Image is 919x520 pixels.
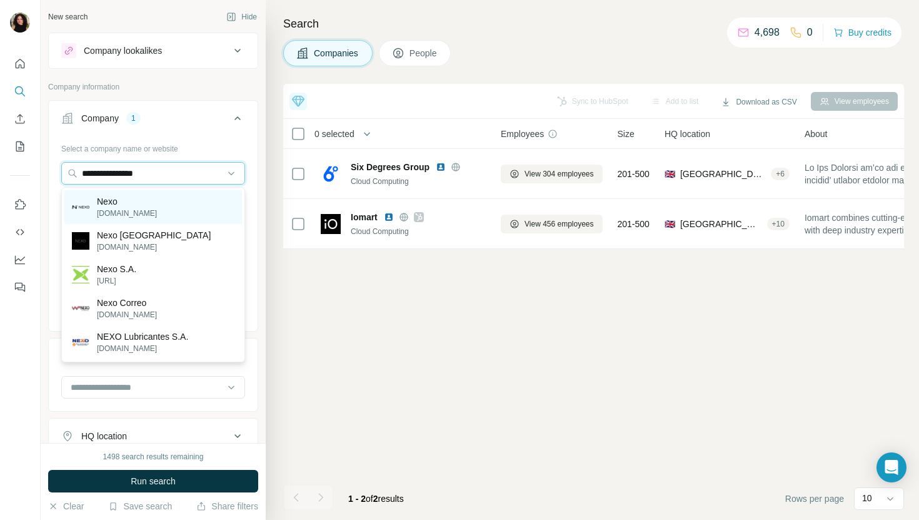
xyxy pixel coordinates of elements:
[126,113,141,124] div: 1
[283,15,904,33] h4: Search
[833,24,891,41] button: Buy credits
[314,47,359,59] span: Companies
[10,80,30,103] button: Search
[84,44,162,57] div: Company lookalikes
[49,421,258,451] button: HQ location
[49,341,258,376] button: Industry
[131,475,176,487] span: Run search
[72,300,89,317] img: Nexo Correo
[501,128,544,140] span: Employees
[351,161,429,173] span: Six Degrees Group
[373,494,378,504] span: 2
[348,494,404,504] span: results
[72,205,89,208] img: Nexo
[351,226,486,237] div: Cloud Computing
[81,112,119,125] div: Company
[665,168,675,180] span: 🇬🇧
[321,164,341,184] img: Logo of Six Degrees Group
[618,128,635,140] span: Size
[10,221,30,243] button: Use Surfe API
[97,343,188,354] p: [DOMAIN_NAME]
[10,13,30,33] img: Avatar
[61,138,245,155] div: Select a company name or website
[321,214,341,234] img: Logo of Iomart
[97,242,211,253] p: [DOMAIN_NAME]
[366,494,373,504] span: of
[876,452,906,482] div: Open Intercom Messenger
[97,297,157,309] p: Nexo Correo
[10,193,30,216] button: Use Surfe on LinkedIn
[48,81,258,93] p: Company information
[72,334,89,351] img: NEXO Lubricantes S.A.
[97,208,157,219] p: [DOMAIN_NAME]
[81,430,127,442] div: HQ location
[108,500,172,512] button: Save search
[805,128,828,140] span: About
[525,218,594,230] span: View 456 employees
[49,103,258,138] button: Company1
[97,330,188,343] p: NEXO Lubricantes S.A.
[103,451,204,462] div: 1498 search results remaining
[665,218,675,230] span: 🇬🇧
[72,232,89,250] img: Nexo Italia
[862,492,872,504] p: 10
[767,218,790,230] div: + 10
[196,500,258,512] button: Share filters
[807,25,813,40] p: 0
[314,128,354,140] span: 0 selected
[755,25,780,40] p: 4,698
[97,195,157,208] p: Nexo
[771,168,790,180] div: + 6
[72,266,89,283] img: Nexo S.A.
[680,218,762,230] span: [GEOGRAPHIC_DATA], [GEOGRAPHIC_DATA], [GEOGRAPHIC_DATA]
[351,211,378,223] span: Iomart
[10,108,30,130] button: Enrich CSV
[10,53,30,75] button: Quick start
[712,93,805,111] button: Download as CSV
[501,215,603,233] button: View 456 employees
[10,135,30,158] button: My lists
[48,11,88,23] div: New search
[525,168,594,180] span: View 304 employees
[618,168,650,180] span: 201-500
[384,212,394,222] img: LinkedIn logo
[665,128,710,140] span: HQ location
[10,276,30,298] button: Feedback
[618,218,650,230] span: 201-500
[97,275,136,287] p: [URL]
[10,248,30,271] button: Dashboard
[409,47,438,59] span: People
[97,263,136,275] p: Nexo S.A.
[218,8,266,26] button: Hide
[348,494,366,504] span: 1 - 2
[436,162,446,172] img: LinkedIn logo
[48,470,258,492] button: Run search
[97,309,157,320] p: [DOMAIN_NAME]
[97,229,211,242] p: Nexo [GEOGRAPHIC_DATA]
[49,36,258,66] button: Company lookalikes
[48,500,84,512] button: Clear
[351,176,486,187] div: Cloud Computing
[680,168,766,180] span: [GEOGRAPHIC_DATA], [GEOGRAPHIC_DATA], [GEOGRAPHIC_DATA]
[501,165,603,183] button: View 304 employees
[785,492,844,505] span: Rows per page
